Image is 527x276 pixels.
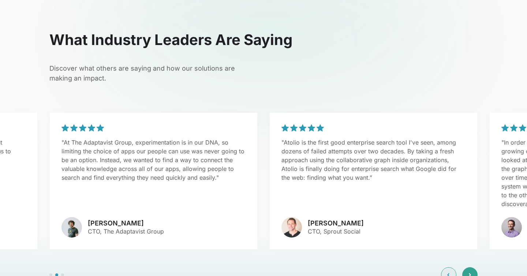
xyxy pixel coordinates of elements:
p: "At The Adaptavist Group, experimentation is in our DNA, so limiting the choice of apps our peopl... [61,138,246,182]
p: "Atolio is the first good enterprise search tool I've seen, among dozens of failed attempts over ... [281,138,466,182]
h2: What Industry Leaders Are Saying [49,31,478,49]
p: CTO, The Adaptavist Group [88,227,164,236]
img: avatar [61,217,82,238]
h3: [PERSON_NAME] [88,219,164,227]
iframe: Chat Widget [490,241,527,276]
p: Discover what others are saying and how our solutions are making an impact. [49,63,245,83]
img: avatar [281,217,302,238]
h3: [PERSON_NAME] [308,219,364,227]
p: CTO, Sprout Social [308,227,364,236]
img: avatar [501,217,522,238]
